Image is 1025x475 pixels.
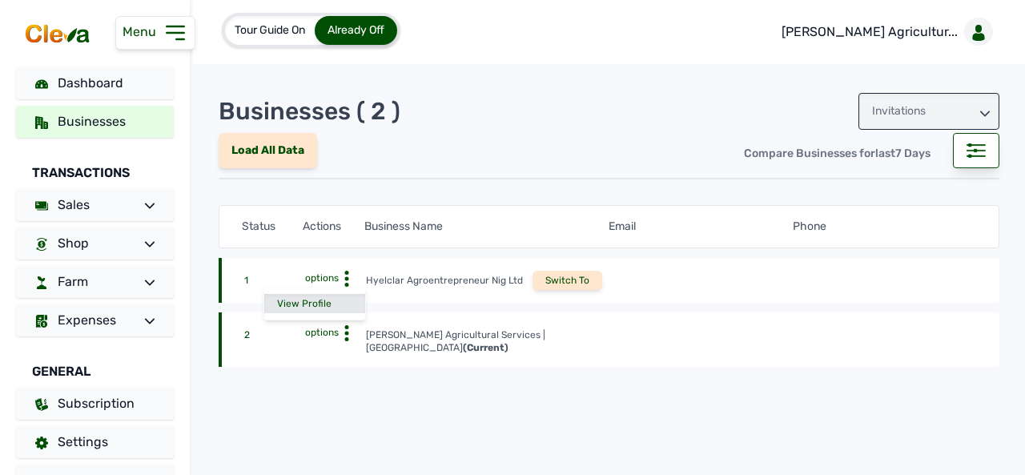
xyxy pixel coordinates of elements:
a: Sales [16,189,174,221]
span: Sales [58,197,90,212]
div: Email [609,219,792,235]
span: Farm [58,274,88,289]
div: Phone [793,219,976,235]
span: Shop [58,235,89,251]
div: [PERSON_NAME] Agricultural Services | [GEOGRAPHIC_DATA] [366,328,610,354]
a: Farm [16,266,174,298]
span: Expenses [58,312,116,328]
div: View Profile [264,294,365,313]
span: Load All Data [231,143,304,157]
span: Already Off [328,23,384,37]
span: Tour Guide On [235,23,305,37]
a: [PERSON_NAME] Agricultur... [769,10,999,54]
span: Menu [123,24,163,39]
span: Businesses [58,114,126,129]
a: Expenses [16,304,174,336]
img: cleva_logo.png [22,22,93,45]
span: Settings [58,434,108,449]
div: 2 [244,328,305,354]
div: Transactions [16,144,174,189]
div: General [16,343,174,388]
a: Businesses [16,106,174,138]
span: (Current) [463,342,508,353]
p: Businesses ( 2 ) [219,97,400,126]
div: Business Name [364,219,609,235]
div: Switch To [533,271,602,290]
div: 1 [244,274,305,290]
span: options [305,327,339,338]
span: Dashboard [58,75,123,91]
div: Status [242,219,303,235]
span: Subscription [58,396,135,411]
div: Invitations [858,93,999,130]
div: Compare Businesses for 7 Days [731,136,943,171]
div: Actions [303,219,364,235]
span: options [305,272,339,284]
a: Settings [16,426,174,458]
p: [PERSON_NAME] Agricultur... [782,22,958,42]
a: Dashboard [16,67,174,99]
a: Shop [16,227,174,260]
span: last [875,147,895,160]
a: Subscription [16,388,174,420]
div: Hyelclar Agroentrepreneur Nig Ltd [366,271,610,290]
